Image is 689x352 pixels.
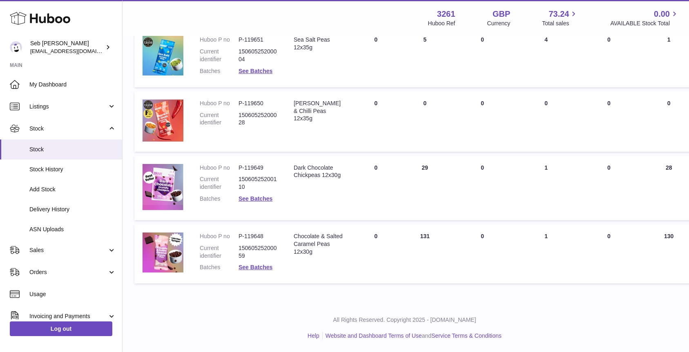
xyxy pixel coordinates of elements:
span: Listings [29,103,107,111]
dd: 15060525200004 [239,48,277,63]
dt: Current identifier [200,111,239,127]
dd: 15060525200059 [239,244,277,260]
dt: Batches [200,67,239,75]
a: Service Terms & Conditions [431,332,502,339]
div: Huboo Ref [428,20,455,27]
a: See Batches [239,195,272,202]
dd: P-119651 [239,36,277,44]
dd: 15060525200028 [239,111,277,127]
span: 0 [607,100,611,106]
a: Help [308,332,319,339]
span: 0 [607,164,611,171]
td: 0 [449,156,515,220]
td: 0 [351,156,400,220]
div: Seb [PERSON_NAME] [30,40,104,55]
td: 0 [449,224,515,284]
span: 73.24 [549,9,569,20]
span: 0 [607,36,611,43]
span: My Dashboard [29,81,116,89]
a: Website and Dashboard Terms of Use [326,332,422,339]
td: 0 [351,224,400,284]
span: Stock History [29,166,116,173]
td: 5 [400,28,449,87]
td: 0 [449,28,515,87]
dt: Batches [200,195,239,203]
dt: Huboo P no [200,164,239,172]
a: 73.24 Total sales [542,9,578,27]
dt: Batches [200,263,239,271]
dt: Huboo P no [200,100,239,107]
td: 0 [515,91,577,152]
dd: 15060525200110 [239,175,277,191]
img: product image [143,232,183,273]
span: Invoicing and Payments [29,312,107,320]
td: 1 [515,156,577,220]
li: and [323,332,502,340]
td: 0 [400,91,449,152]
dt: Huboo P no [200,36,239,44]
dt: Current identifier [200,48,239,63]
dt: Huboo P no [200,232,239,240]
a: 0.00 AVAILABLE Stock Total [610,9,679,27]
div: [PERSON_NAME] & Chilli Peas 12x35g [294,100,343,123]
img: product image [143,100,183,142]
span: Orders [29,268,107,276]
strong: GBP [493,9,510,20]
dt: Current identifier [200,175,239,191]
span: Stock [29,125,107,133]
a: Log out [10,321,112,336]
a: See Batches [239,264,272,270]
img: product image [143,164,183,210]
span: 0.00 [654,9,670,20]
span: Sales [29,246,107,254]
dd: P-119650 [239,100,277,107]
span: [EMAIL_ADDRESS][DOMAIN_NAME] [30,48,120,54]
span: Stock [29,146,116,153]
td: 0 [351,91,400,152]
dd: P-119649 [239,164,277,172]
span: AVAILABLE Stock Total [610,20,679,27]
span: ASN Uploads [29,226,116,233]
div: Dark Chocolate Chickpeas 12x30g [294,164,343,179]
div: Chocolate & Salted Caramel Peas 12x30g [294,232,343,256]
img: product image [143,36,183,75]
td: 1 [515,224,577,284]
img: ecom@bravefoods.co.uk [10,41,22,53]
div: Currency [487,20,511,27]
span: Delivery History [29,206,116,213]
p: All Rights Reserved. Copyright 2025 - [DOMAIN_NAME] [128,316,681,324]
span: Total sales [542,20,578,27]
span: Usage [29,290,116,298]
span: Add Stock [29,186,116,193]
td: 0 [449,91,515,152]
td: 4 [515,28,577,87]
dd: P-119648 [239,232,277,240]
td: 131 [400,224,449,284]
td: 29 [400,156,449,220]
span: 0 [607,233,611,239]
div: Sea Salt Peas 12x35g [294,36,343,51]
a: See Batches [239,68,272,74]
td: 0 [351,28,400,87]
dt: Current identifier [200,244,239,260]
strong: 3261 [437,9,455,20]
